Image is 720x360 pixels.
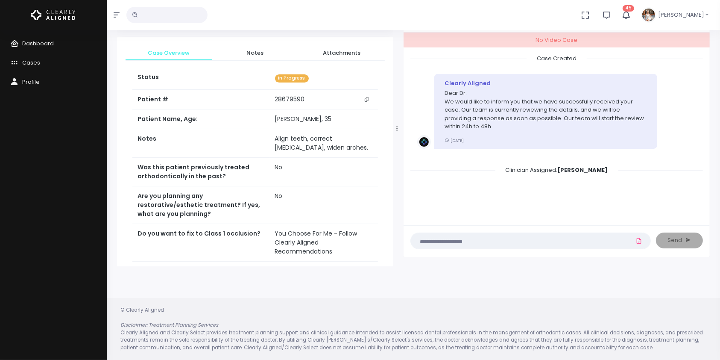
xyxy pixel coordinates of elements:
p: Dear Dr. We would like to inform you that we have successfully received your case. Our team is cu... [445,89,647,131]
div: © Clearly Aligned Clearly Aligned and Clearly Select provides treatment planning support and clin... [112,307,715,351]
span: Case Created [527,52,587,65]
span: [PERSON_NAME] [658,11,704,19]
th: Was this patient previously treated orthodontically in the past? [132,158,270,186]
span: Notes [219,49,291,57]
div: Clearly Aligned [445,79,647,88]
th: Status [132,68,270,89]
img: Header Avatar [641,7,656,23]
small: [DATE] [445,138,464,143]
em: Disclaimer: Treatment Planning Services [120,322,218,328]
span: In Progress [275,74,309,83]
span: Clinician Assigned: [495,163,618,177]
span: Case Overview [132,49,205,57]
th: Do you want to fix to Class 1 occlusion? [132,224,270,262]
td: 28679590 [270,90,378,109]
th: If selected to fix to Class 1, How do you prefer to treat it? [132,262,270,299]
span: Dashboard [22,39,54,47]
td: No [270,186,378,224]
td: [PERSON_NAME], 35 [270,109,378,129]
span: Cases [22,59,40,67]
td: You Choose For Me - Follow Clearly Aligned Recommendations [270,224,378,262]
td: You Choose For Me - Follow Clearly Aligned Recommendations [270,262,378,299]
span: Profile [22,78,40,86]
th: Are you planning any restorative/esthetic treatment? If yes, what are you planning? [132,186,270,224]
span: Attachments [305,49,378,57]
th: Patient # [132,89,270,109]
th: Notes [132,129,270,158]
div: No Video Case [404,32,710,48]
a: Add Files [634,233,644,248]
span: 45 [623,5,634,12]
td: No [270,158,378,186]
b: [PERSON_NAME] [558,166,608,174]
th: Patient Name, Age: [132,109,270,129]
img: Logo Horizontal [31,6,76,24]
td: Align teeth, correct [MEDICAL_DATA], widen arches. [270,129,378,158]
